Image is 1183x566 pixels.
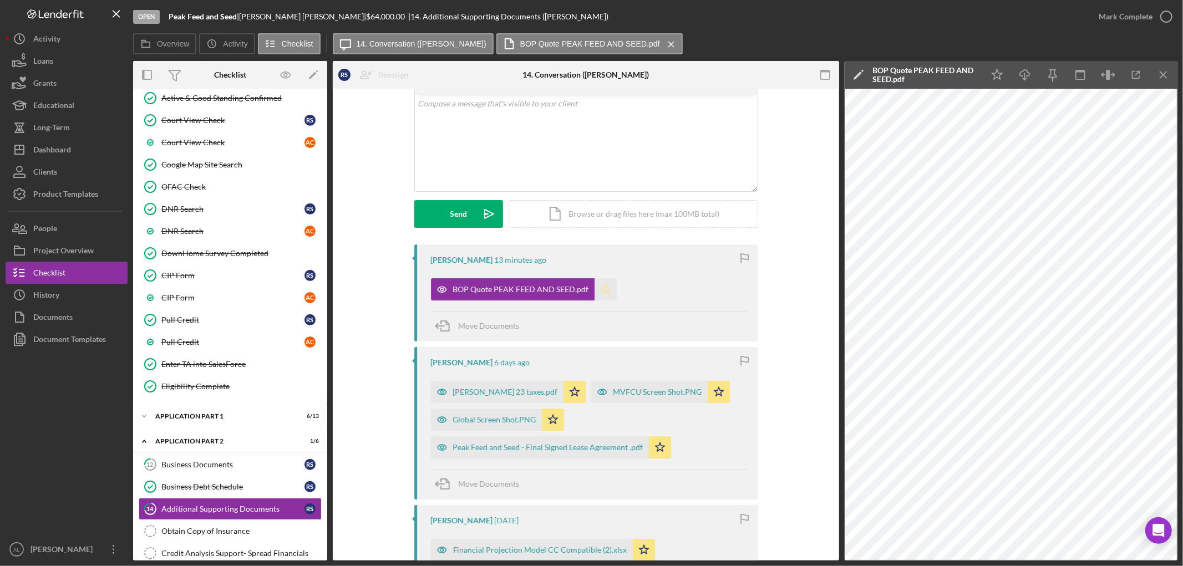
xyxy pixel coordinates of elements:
[414,200,503,228] button: Send
[133,33,196,54] button: Overview
[28,538,100,563] div: [PERSON_NAME]
[431,358,493,367] div: [PERSON_NAME]
[6,262,128,284] button: Checklist
[304,336,316,348] div: A C
[161,160,321,169] div: Google Map Site Search
[239,12,366,21] div: [PERSON_NAME] [PERSON_NAME] |
[6,217,128,239] button: People
[33,306,73,331] div: Documents
[161,382,321,391] div: Eligibility Complete
[304,203,316,215] div: R S
[453,545,627,554] div: Financial Projection Model CC Compatible (2).xlsx
[304,459,316,470] div: R S
[304,270,316,281] div: R S
[223,39,247,48] label: Activity
[258,33,321,54] button: Checklist
[161,182,321,191] div: OFAC Check
[139,87,322,109] a: Active & Good Standing Confirmed
[6,538,128,560] button: AL[PERSON_NAME]
[161,271,304,280] div: CIP Form
[161,138,304,147] div: Court View Check
[304,314,316,325] div: R S
[1099,6,1152,28] div: Mark Complete
[169,12,239,21] div: |
[13,547,20,553] text: AL
[139,476,322,498] a: Business Debt ScheduleRS
[139,131,322,154] a: Court View CheckAC
[357,39,486,48] label: 14. Conversation ([PERSON_NAME])
[33,50,53,75] div: Loans
[6,28,128,50] button: Activity
[139,220,322,242] a: DNR SearchAC
[33,116,70,141] div: Long-Term
[431,516,493,525] div: [PERSON_NAME]
[169,12,237,21] b: Peak Feed and Seed
[6,306,128,328] a: Documents
[6,183,128,205] button: Product Templates
[33,183,98,208] div: Product Templates
[431,470,531,498] button: Move Documents
[139,287,322,309] a: CIP FormAC
[161,205,304,213] div: DNR Search
[161,338,304,346] div: Pull Credit
[161,116,304,125] div: Court View Check
[459,321,520,330] span: Move Documents
[495,358,530,367] time: 2025-08-15 22:33
[147,461,154,468] tspan: 12
[299,438,319,445] div: 1 / 6
[591,381,730,403] button: MVFCU Screen Shot.PNG
[161,504,304,513] div: Additional Supporting Documents
[133,10,160,24] div: Open
[33,161,57,186] div: Clients
[161,360,321,369] div: Enter TA into SalesForce
[431,278,617,300] button: BOP Quote PEAK FEED AND SEED.pdf
[872,66,978,84] div: BOP Quote PEAK FEED AND SEED.pdf
[6,94,128,116] button: Educational
[155,413,291,420] div: Application Part 1
[161,527,321,536] div: Obtain Copy of Insurance
[304,226,316,237] div: A C
[613,387,702,396] div: MVFCU Screen Shot.PNG
[6,161,128,183] a: Clients
[33,328,106,353] div: Document Templates
[338,69,351,81] div: R S
[6,139,128,161] a: Dashboard
[161,460,304,469] div: Business Documents
[147,505,154,512] tspan: 14
[33,239,94,264] div: Project Overview
[378,64,408,86] div: Reassign
[155,438,291,445] div: Application Part 2
[6,116,128,139] button: Long-Term
[495,256,547,264] time: 2025-08-21 16:07
[161,315,304,324] div: Pull Credit
[431,409,564,431] button: Global Screen Shot.PNG
[333,33,494,54] button: 14. Conversation ([PERSON_NAME])
[6,239,128,262] button: Project Overview
[161,549,321,558] div: Credit Analysis Support- Spread Financials
[214,70,246,79] div: Checklist
[304,503,316,514] div: R S
[33,28,60,53] div: Activity
[453,285,589,294] div: BOP Quote PEAK FEED AND SEED.pdf
[139,353,322,375] a: Enter TA into SalesForce
[6,72,128,94] a: Grants
[6,50,128,72] button: Loans
[139,176,322,198] a: OFAC Check
[139,109,322,131] a: Court View CheckRS
[139,498,322,520] a: 14Additional Supporting DocumentsRS
[453,387,558,396] div: [PERSON_NAME] 23 taxes.pdf
[33,284,59,309] div: History
[495,516,519,525] time: 2025-08-11 21:40
[431,539,655,561] button: Financial Projection Model CC Compatible (2).xlsx
[139,331,322,353] a: Pull CreditAC
[6,284,128,306] button: History
[299,413,319,420] div: 6 / 13
[304,137,316,148] div: A C
[139,375,322,397] a: Eligibility Complete
[520,39,660,48] label: BOP Quote PEAK FEED AND SEED.pdf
